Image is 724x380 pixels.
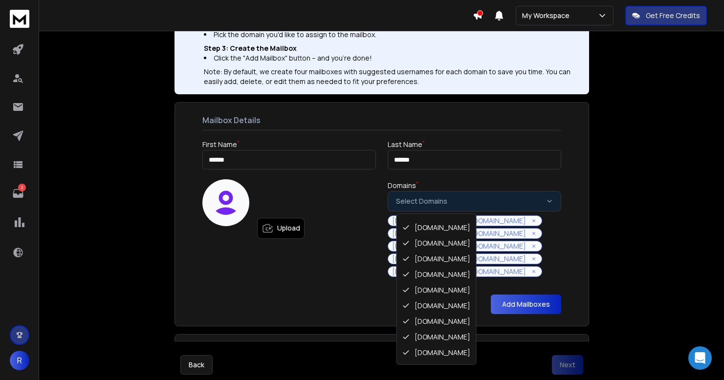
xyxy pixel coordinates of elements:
[646,11,700,21] p: Get Free Credits
[466,253,542,264] div: [DOMAIN_NAME]
[399,298,474,314] div: [DOMAIN_NAME]
[202,114,561,130] p: Mailbox Details
[399,267,474,282] div: [DOMAIN_NAME]
[399,345,474,360] div: [DOMAIN_NAME]
[399,314,474,329] div: [DOMAIN_NAME]
[399,360,474,376] div: [DOMAIN_NAME]
[388,140,425,149] label: Last Name
[466,241,542,252] div: [DOMAIN_NAME]
[180,355,213,375] button: Back
[18,184,26,191] p: 2
[522,11,573,21] p: My Workspace
[204,67,581,86] div: Note: By default, we create four mailboxes with suggested usernames for each domain to save you t...
[399,251,474,267] div: [DOMAIN_NAME]
[202,140,240,149] label: First Name
[10,351,29,370] span: R
[688,346,712,370] div: Open Intercom Messenger
[204,30,581,40] li: Pick the domain you'd like to assign to the mailbox.
[399,329,474,345] div: [DOMAIN_NAME]
[257,218,305,239] label: Upload
[388,241,464,252] div: [DOMAIN_NAME]
[388,215,464,226] div: [DOMAIN_NAME]
[388,266,464,277] div: [DOMAIN_NAME]
[491,295,561,314] button: Add Mailboxes
[388,191,561,211] button: Select Domains
[399,235,474,251] div: [DOMAIN_NAME]
[399,282,474,298] div: [DOMAIN_NAME]
[388,253,464,264] div: [DOMAIN_NAME]
[466,228,542,239] div: [DOMAIN_NAME]
[466,215,542,226] div: [DOMAIN_NAME]
[204,43,297,53] b: Step 3: Create the Mailbox
[466,266,542,277] div: [DOMAIN_NAME]
[204,53,581,63] li: Click the "Add Mailbox" button – and you're done!
[399,220,474,235] div: [DOMAIN_NAME]
[388,181,418,190] label: Domains
[10,10,29,28] img: logo
[388,228,464,239] div: [DOMAIN_NAME]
